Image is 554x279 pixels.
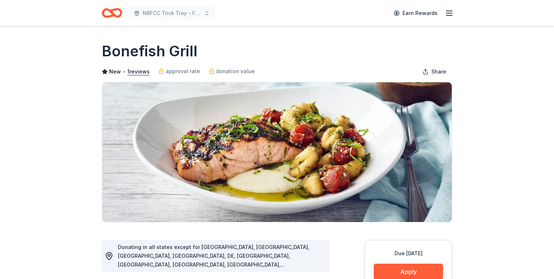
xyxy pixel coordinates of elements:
[128,6,216,20] button: NBFCC Trick Tray - Fundraiser
[102,41,197,61] h1: Bonefish Grill
[158,67,200,76] a: approval rate
[216,67,255,76] span: donation value
[431,67,446,76] span: Share
[102,82,452,222] img: Image for Bonefish Grill
[102,4,122,22] a: Home
[389,7,442,20] a: Earn Rewards
[374,249,443,258] div: Due [DATE]
[209,67,255,76] a: donation value
[109,67,121,76] span: New
[166,67,200,76] span: approval rate
[123,69,126,75] span: •
[127,67,150,76] button: 1reviews
[417,64,452,79] button: Share
[143,9,201,18] span: NBFCC Trick Tray - Fundraiser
